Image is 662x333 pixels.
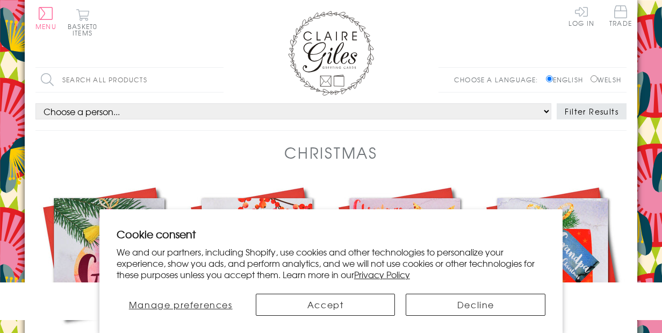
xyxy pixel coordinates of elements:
[454,75,544,84] p: Choose a language:
[284,141,378,164] h1: Christmas
[569,5,594,26] a: Log In
[546,75,553,82] input: English
[609,5,632,26] span: Trade
[557,103,627,119] button: Filter Results
[73,22,97,38] span: 0 items
[546,75,588,84] label: English
[591,75,598,82] input: Welsh
[35,180,183,328] img: Christmas Card, Bauble, Gran, Merry Christmas, Tassel Embellished
[129,298,233,311] span: Manage preferences
[288,11,374,96] img: Claire Giles Greetings Cards
[35,68,224,92] input: Search all products
[183,180,331,328] img: Christmas Card, Bauble, Merry Christmas, Nana, Tassel Embellished
[35,7,56,30] button: Menu
[331,180,479,328] img: Christmas Card, Wand, Christmas Wishes, Nan, Embellished with a colourful tassel
[68,9,97,36] button: Basket0 items
[479,180,627,328] img: Christmas Card, Present, Grandpa, Happy Christmas, Tassel Embellished
[117,294,245,316] button: Manage preferences
[117,226,545,242] h2: Cookie consent
[256,294,395,316] button: Accept
[406,294,545,316] button: Decline
[609,5,632,29] a: Trade
[35,22,56,31] span: Menu
[591,75,621,84] label: Welsh
[213,68,224,92] input: Search
[354,268,410,281] a: Privacy Policy
[117,246,545,280] p: We and our partners, including Shopify, use cookies and other technologies to personalize your ex...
